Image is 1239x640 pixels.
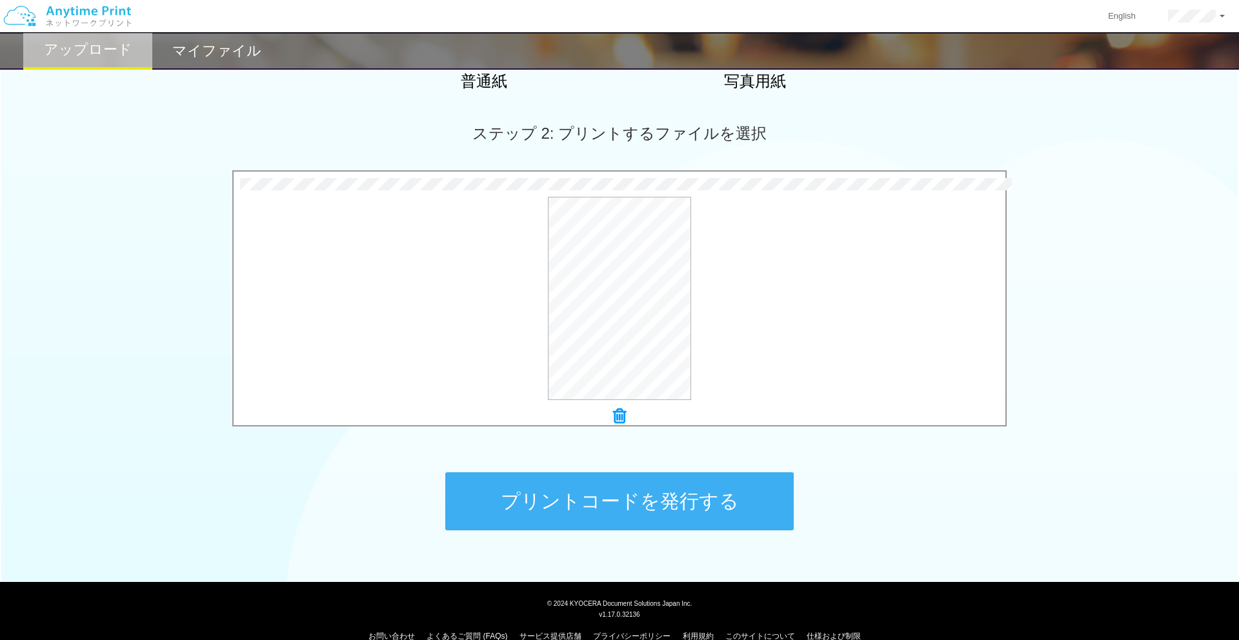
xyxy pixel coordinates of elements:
[642,73,868,90] h2: 写真用紙
[371,73,597,90] h2: 普通紙
[44,42,132,57] h2: アップロード
[599,610,640,618] span: v1.17.0.32136
[445,472,794,530] button: プリントコードを発行する
[472,125,767,142] span: ステップ 2: プリントするファイルを選択
[547,599,692,607] span: © 2024 KYOCERA Document Solutions Japan Inc.
[172,43,261,59] h2: マイファイル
